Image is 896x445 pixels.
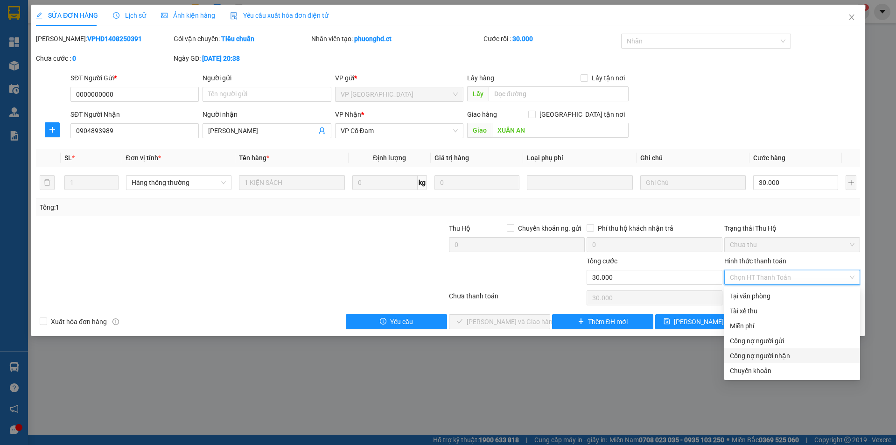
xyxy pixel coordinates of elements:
button: delete [40,175,55,190]
span: close [848,14,855,21]
th: Loại phụ phí [523,149,636,167]
span: info-circle [112,318,119,325]
div: Công nợ người nhận [730,351,854,361]
span: VP Hà Đông [341,87,458,101]
b: [DATE] 20:38 [202,55,240,62]
span: Ảnh kiện hàng [161,12,215,19]
div: Cước rồi : [483,34,619,44]
span: exclamation-circle [380,318,386,325]
span: Cước hàng [753,154,785,162]
span: Xuất hóa đơn hàng [47,317,111,327]
button: Close [839,5,865,31]
span: SỬA ĐƠN HÀNG [36,12,98,19]
div: Cước gửi hàng sẽ được ghi vào công nợ của người gửi [724,333,860,348]
span: Tổng cước [587,257,617,265]
b: 30.000 [512,35,533,42]
button: plus [45,122,60,137]
span: Yêu cầu xuất hóa đơn điện tử [230,12,329,19]
div: Cước gửi hàng sẽ được ghi vào công nợ của người nhận [724,348,860,363]
span: clock-circle [113,12,119,19]
button: exclamation-circleYêu cầu [346,314,447,329]
button: plus [846,175,856,190]
span: Lấy tận nơi [588,73,629,83]
th: Ghi chú [637,149,749,167]
span: VP Cổ Đạm [341,124,458,138]
span: Lấy hàng [467,74,494,82]
label: Hình thức thanh toán [724,257,786,265]
div: Gói vận chuyển: [174,34,309,44]
button: check[PERSON_NAME] và Giao hàng [449,314,550,329]
span: Thêm ĐH mới [588,317,628,327]
span: Phí thu hộ khách nhận trả [594,223,677,233]
div: Tài xế thu [730,306,854,316]
button: save[PERSON_NAME] thay đổi [655,314,756,329]
span: Thu Hộ [449,225,470,232]
span: SL [64,154,72,162]
span: [PERSON_NAME] thay đổi [674,317,749,327]
span: Đơn vị tính [126,154,161,162]
span: edit [36,12,42,19]
span: Giao hàng [467,111,497,118]
div: SĐT Người Gửi [70,73,199,83]
span: picture [161,12,168,19]
b: Tiêu chuẩn [221,35,254,42]
div: Trạng thái Thu Hộ [724,223,860,233]
span: Lịch sử [113,12,146,19]
div: Chuyển khoản [730,366,854,376]
div: Miễn phí [730,321,854,331]
div: Chưa cước : [36,53,172,64]
span: Yêu cầu [390,317,413,327]
span: VP Nhận [335,111,361,118]
span: user-add [318,127,326,134]
div: Người nhận [203,109,331,120]
div: [PERSON_NAME]: [36,34,172,44]
b: 0 [72,55,76,62]
span: Lấy [467,86,489,101]
img: icon [230,12,238,20]
input: Ghi Chú [640,175,746,190]
input: Dọc đường [489,86,629,101]
button: plusThêm ĐH mới [552,314,653,329]
input: 0 [434,175,519,190]
div: Tổng: 1 [40,202,346,212]
div: Công nợ người gửi [730,336,854,346]
input: Dọc đường [492,123,629,138]
span: kg [418,175,427,190]
span: Hàng thông thường [132,176,226,190]
div: Tại văn phòng [730,291,854,301]
div: Nhân viên tạo: [311,34,482,44]
b: phuonghd.ct [354,35,392,42]
span: Tên hàng [239,154,269,162]
span: Chưa thu [730,238,854,252]
b: VPHD1408250391 [87,35,142,42]
span: save [664,318,670,325]
span: Chọn HT Thanh Toán [730,270,854,284]
div: SĐT Người Nhận [70,109,199,120]
span: Chuyển khoản ng. gửi [514,223,585,233]
div: Chưa thanh toán [448,291,586,307]
div: VP gửi [335,73,463,83]
span: [GEOGRAPHIC_DATA] tận nơi [536,109,629,120]
div: Ngày GD: [174,53,309,64]
input: VD: Bàn, Ghế [239,175,344,190]
span: Giao [467,123,492,138]
span: plus [45,126,59,134]
span: Định lượng [373,154,406,162]
div: Người gửi [203,73,331,83]
span: plus [578,318,584,325]
span: Giá trị hàng [434,154,469,162]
